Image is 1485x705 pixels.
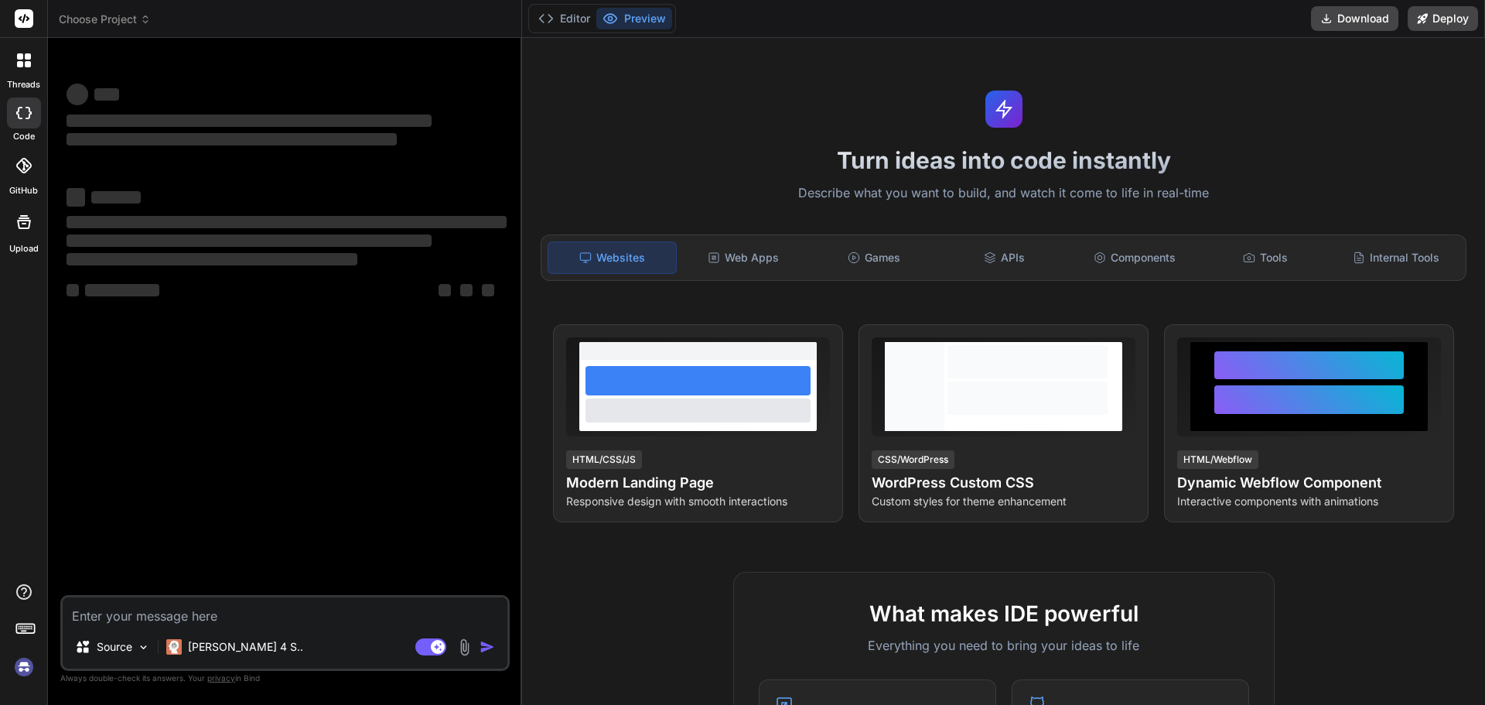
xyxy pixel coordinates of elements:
[872,494,1135,509] p: Custom styles for theme enhancement
[137,641,150,654] img: Pick Models
[759,597,1249,630] h2: What makes IDE powerful
[97,639,132,655] p: Source
[9,242,39,255] label: Upload
[9,184,38,197] label: GitHub
[7,78,40,91] label: threads
[531,146,1476,174] h1: Turn ideas into code instantly
[566,450,642,469] div: HTML/CSS/JS
[13,130,35,143] label: code
[1177,450,1258,469] div: HTML/Webflow
[207,673,235,683] span: privacy
[91,191,141,204] span: ‌
[480,639,495,655] img: icon
[872,450,954,469] div: CSS/WordPress
[940,241,1068,274] div: APIs
[67,234,432,247] span: ‌
[188,639,303,655] p: [PERSON_NAME] 4 S..
[680,241,807,274] div: Web Apps
[67,284,79,296] span: ‌
[1311,6,1398,31] button: Download
[872,472,1135,494] h4: WordPress Custom CSS
[566,494,830,509] p: Responsive design with smooth interactions
[460,284,473,296] span: ‌
[67,84,88,105] span: ‌
[67,115,432,127] span: ‌
[532,8,596,29] button: Editor
[11,654,37,680] img: signin
[60,671,510,686] p: Always double-check its answers. Your in Bind
[59,12,151,27] span: Choose Project
[596,8,672,29] button: Preview
[1071,241,1199,274] div: Components
[482,284,494,296] span: ‌
[456,638,473,656] img: attachment
[811,241,938,274] div: Games
[1408,6,1478,31] button: Deploy
[566,472,830,494] h4: Modern Landing Page
[85,284,159,296] span: ‌
[166,639,182,655] img: Claude 4 Sonnet
[67,133,397,145] span: ‌
[67,253,357,265] span: ‌
[1332,241,1459,274] div: Internal Tools
[1202,241,1330,274] div: Tools
[1177,472,1441,494] h4: Dynamic Webflow Component
[94,88,119,101] span: ‌
[548,241,677,274] div: Websites
[67,216,507,228] span: ‌
[439,284,451,296] span: ‌
[759,636,1249,655] p: Everything you need to bring your ideas to life
[1177,494,1441,509] p: Interactive components with animations
[67,188,85,207] span: ‌
[531,183,1476,204] p: Describe what you want to build, and watch it come to life in real-time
